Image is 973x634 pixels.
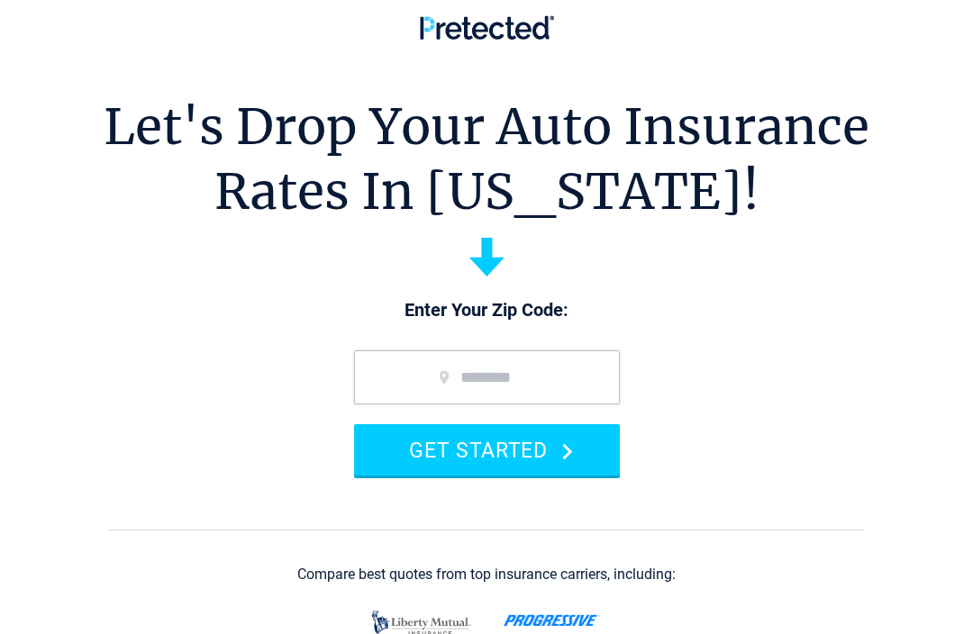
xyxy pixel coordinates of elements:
[504,614,600,627] img: progressive
[354,424,620,475] button: GET STARTED
[104,95,869,224] h1: Let's Drop Your Auto Insurance Rates In [US_STATE]!
[297,566,676,583] div: Compare best quotes from top insurance carriers, including:
[354,350,620,404] input: zip code
[420,15,554,40] img: Pretected Logo
[336,298,638,323] p: Enter Your Zip Code:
